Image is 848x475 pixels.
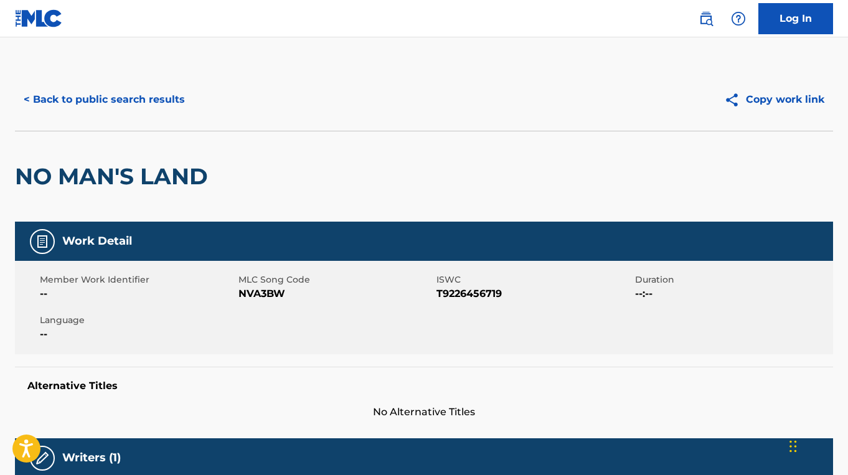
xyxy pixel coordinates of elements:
a: Log In [758,3,833,34]
span: No Alternative Titles [15,405,833,420]
a: Public Search [694,6,718,31]
div: Help [726,6,751,31]
span: --:-- [635,286,831,301]
div: Drag [789,428,797,465]
img: MLC Logo [15,9,63,27]
img: Work Detail [35,234,50,249]
span: Duration [635,273,831,286]
h5: Writers (1) [62,451,121,465]
h5: Work Detail [62,234,132,248]
img: Copy work link [724,92,746,108]
img: Writers [35,451,50,466]
span: ISWC [436,273,632,286]
span: NVA3BW [238,286,434,301]
span: -- [40,286,235,301]
span: Member Work Identifier [40,273,235,286]
img: help [731,11,746,26]
h2: NO MAN'S LAND [15,162,214,190]
button: Copy work link [715,84,833,115]
button: < Back to public search results [15,84,194,115]
h5: Alternative Titles [27,380,821,392]
span: MLC Song Code [238,273,434,286]
span: Language [40,314,235,327]
span: -- [40,327,235,342]
iframe: Chat Widget [786,415,848,475]
span: T9226456719 [436,286,632,301]
img: search [699,11,714,26]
